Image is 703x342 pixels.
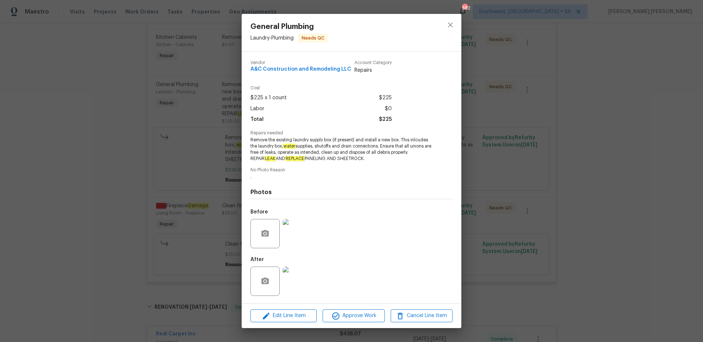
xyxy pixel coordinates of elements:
em: water [283,144,295,149]
span: $225 [379,93,392,103]
span: A&C Construction and Remodeling LLC [250,67,351,72]
h4: Photos [250,189,453,196]
span: Repairs [354,67,392,74]
span: Approve Work [325,311,382,320]
em: REPLACE [285,156,305,161]
span: $225 x 1 count [250,93,287,103]
span: $225 [379,114,392,125]
span: Cancel Line Item [393,311,450,320]
span: Account Category [354,60,392,65]
span: Total [250,114,264,125]
button: close [442,16,459,34]
button: Cancel Line Item [391,309,453,322]
span: Remove the existing laundry supply box (if present) and install a new box. This inlcudes the laun... [250,137,432,161]
span: Vendor [250,60,351,65]
span: Labor [250,104,264,114]
span: Laundry - Plumbing [250,36,294,41]
span: General Plumbing [250,23,328,31]
div: 682 [462,4,467,12]
span: No Photo Reason [250,168,453,172]
span: Repairs needed [250,131,453,135]
h5: After [250,257,264,262]
span: . [250,174,432,180]
span: Needs QC [299,34,327,42]
span: Edit Line Item [253,311,315,320]
em: LEAK [265,156,276,161]
button: Approve Work [323,309,384,322]
span: $0 [385,104,392,114]
h5: Before [250,209,268,215]
span: Cost [250,86,392,90]
button: Edit Line Item [250,309,317,322]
